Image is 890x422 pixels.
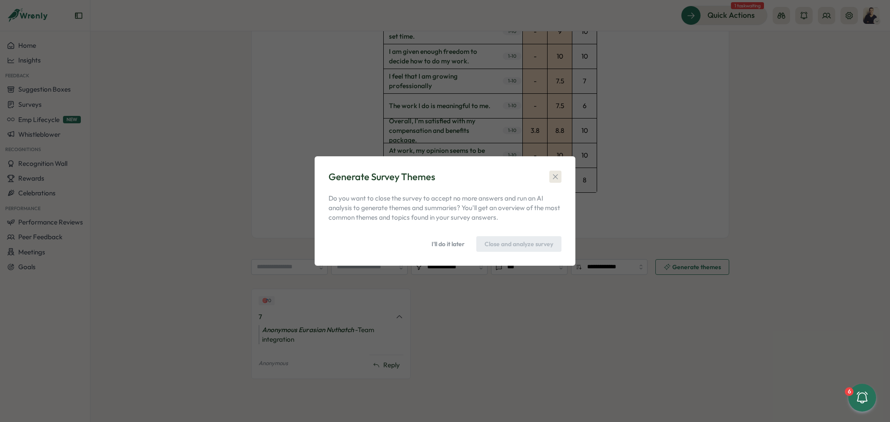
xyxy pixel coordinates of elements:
[423,236,473,252] button: I'll do it later
[432,237,465,251] span: I'll do it later
[329,194,561,222] p: Do you want to close the survey to accept no more answers and run an AI analysis to generate them...
[845,387,853,396] div: 6
[329,170,435,184] div: Generate Survey Themes
[848,384,876,412] button: 6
